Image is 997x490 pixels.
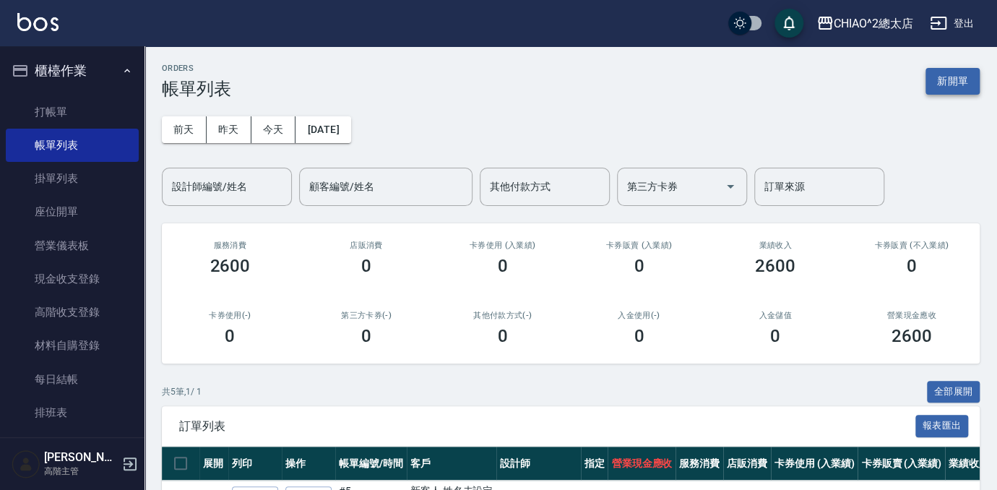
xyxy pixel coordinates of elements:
a: 每日結帳 [6,363,139,396]
h3: 0 [498,256,508,276]
h3: 0 [770,326,780,346]
h2: 卡券販賣 (不入業績) [860,241,962,250]
a: 現場電腦打卡 [6,429,139,463]
th: 店販消費 [723,447,771,481]
button: 報表匯出 [915,415,969,437]
th: 列印 [228,447,282,481]
h3: 0 [498,326,508,346]
h2: 入金使用(-) [588,311,690,320]
h3: 2600 [755,256,795,276]
h2: 第三方卡券(-) [316,311,418,320]
a: 排班表 [6,396,139,429]
th: 業績收入 [945,447,993,481]
h2: 入金儲值 [725,311,826,320]
th: 展開 [199,447,228,481]
h2: 卡券販賣 (入業績) [588,241,690,250]
h3: 0 [634,256,644,276]
button: 新開單 [925,68,980,95]
th: 操作 [282,447,335,481]
h3: 服務消費 [179,241,281,250]
h5: [PERSON_NAME] [44,450,118,465]
button: CHIAO^2總太店 [811,9,919,38]
h2: 營業現金應收 [860,311,962,320]
a: 現金收支登錄 [6,262,139,296]
h3: 0 [907,256,917,276]
h2: 業績收入 [725,241,826,250]
div: CHIAO^2總太店 [834,14,913,33]
h2: 其他付款方式(-) [452,311,553,320]
h2: 卡券使用(-) [179,311,281,320]
img: Logo [17,13,59,31]
button: 今天 [251,116,296,143]
h3: 2600 [210,256,250,276]
h3: 0 [634,326,644,346]
th: 服務消費 [676,447,723,481]
h3: 0 [225,326,235,346]
span: 訂單列表 [179,419,915,434]
p: 共 5 筆, 1 / 1 [162,385,202,398]
button: 櫃檯作業 [6,52,139,90]
th: 指定 [581,447,608,481]
button: 登出 [924,10,980,37]
th: 帳單編號/時間 [335,447,407,481]
h2: ORDERS [162,64,231,73]
a: 營業儀表板 [6,229,139,262]
a: 材料自購登錄 [6,329,139,362]
img: Person [12,450,40,478]
a: 帳單列表 [6,129,139,162]
h2: 店販消費 [316,241,418,250]
button: [DATE] [295,116,350,143]
th: 營業現金應收 [608,447,676,481]
a: 新開單 [925,74,980,87]
button: 昨天 [207,116,251,143]
a: 打帳單 [6,95,139,129]
button: save [774,9,803,38]
button: 前天 [162,116,207,143]
button: Open [719,175,742,198]
th: 客戶 [407,447,497,481]
th: 設計師 [496,447,580,481]
a: 高階收支登錄 [6,296,139,329]
th: 卡券使用 (入業績) [771,447,858,481]
th: 卡券販賣 (入業績) [858,447,945,481]
h3: 0 [361,326,371,346]
a: 掛單列表 [6,162,139,195]
p: 高階主管 [44,465,118,478]
a: 報表匯出 [915,418,969,432]
h3: 0 [361,256,371,276]
h3: 帳單列表 [162,79,231,99]
button: 全部展開 [927,381,980,403]
a: 座位開單 [6,195,139,228]
h3: 2600 [892,326,932,346]
h2: 卡券使用 (入業績) [452,241,553,250]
